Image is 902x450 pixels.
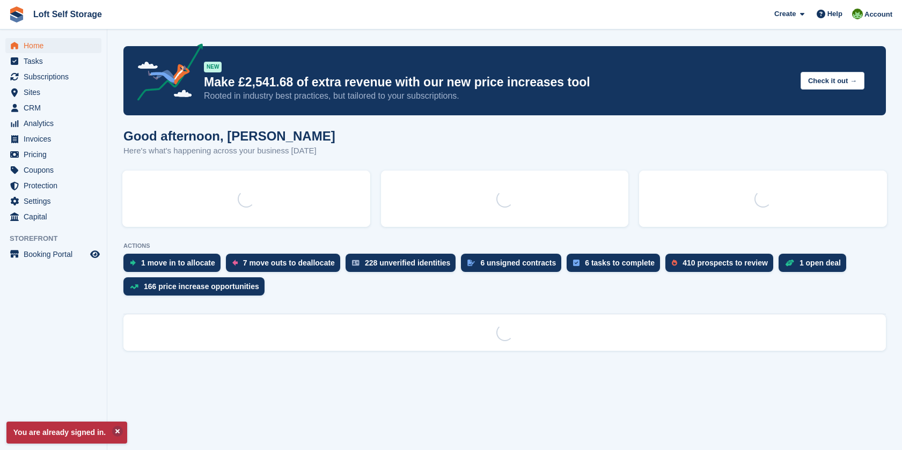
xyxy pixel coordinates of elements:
[89,248,101,261] a: Preview store
[567,254,665,277] a: 6 tasks to complete
[204,90,792,102] p: Rooted in industry best practices, but tailored to your subscriptions.
[243,259,335,267] div: 7 move outs to deallocate
[5,163,101,178] a: menu
[128,43,203,105] img: price-adjustments-announcement-icon-8257ccfd72463d97f412b2fc003d46551f7dbcb40ab6d574587a9cd5c0d94...
[226,254,346,277] a: 7 move outs to deallocate
[5,209,101,224] a: menu
[800,259,841,267] div: 1 open deal
[480,259,556,267] div: 6 unsigned contracts
[5,178,101,193] a: menu
[10,233,107,244] span: Storefront
[24,147,88,162] span: Pricing
[123,242,886,249] p: ACTIONS
[852,9,863,19] img: James Johnson
[864,9,892,20] span: Account
[5,131,101,146] a: menu
[24,163,88,178] span: Coupons
[672,260,677,266] img: prospect-51fa495bee0391a8d652442698ab0144808aea92771e9ea1ae160a38d050c398.svg
[29,5,106,23] a: Loft Self Storage
[467,260,475,266] img: contract_signature_icon-13c848040528278c33f63329250d36e43548de30e8caae1d1a13099fd9432cc5.svg
[123,145,335,157] p: Here's what's happening across your business [DATE]
[130,284,138,289] img: price_increase_opportunities-93ffe204e8149a01c8c9dc8f82e8f89637d9d84a8eef4429ea346261dce0b2c0.svg
[5,100,101,115] a: menu
[346,254,461,277] a: 228 unverified identities
[5,54,101,69] a: menu
[141,259,215,267] div: 1 move in to allocate
[683,259,768,267] div: 410 prospects to review
[5,194,101,209] a: menu
[24,38,88,53] span: Home
[774,9,796,19] span: Create
[123,129,335,143] h1: Good afternoon, [PERSON_NAME]
[144,282,259,291] div: 166 price increase opportunities
[573,260,580,266] img: task-75834270c22a3079a89374b754ae025e5fb1db73e45f91037f5363f120a921f8.svg
[5,69,101,84] a: menu
[9,6,25,23] img: stora-icon-8386f47178a22dfd0bd8f6a31ec36ba5ce8667c1dd55bd0f319d3a0aa187defe.svg
[24,85,88,100] span: Sites
[123,254,226,277] a: 1 move in to allocate
[801,72,864,90] button: Check it out →
[6,422,127,444] p: You are already signed in.
[827,9,842,19] span: Help
[352,260,360,266] img: verify_identity-adf6edd0f0f0b5bbfe63781bf79b02c33cf7c696d77639b501bdc392416b5a36.svg
[130,260,136,266] img: move_ins_to_allocate_icon-fdf77a2bb77ea45bf5b3d319d69a93e2d87916cf1d5bf7949dd705db3b84f3ca.svg
[461,254,567,277] a: 6 unsigned contracts
[5,147,101,162] a: menu
[24,100,88,115] span: CRM
[665,254,779,277] a: 410 prospects to review
[585,259,655,267] div: 6 tasks to complete
[779,254,852,277] a: 1 open deal
[24,178,88,193] span: Protection
[5,38,101,53] a: menu
[5,85,101,100] a: menu
[123,277,270,301] a: 166 price increase opportunities
[5,116,101,131] a: menu
[365,259,451,267] div: 228 unverified identities
[24,194,88,209] span: Settings
[24,247,88,262] span: Booking Portal
[5,247,101,262] a: menu
[24,116,88,131] span: Analytics
[24,131,88,146] span: Invoices
[204,62,222,72] div: NEW
[24,54,88,69] span: Tasks
[232,260,238,266] img: move_outs_to_deallocate_icon-f764333ba52eb49d3ac5e1228854f67142a1ed5810a6f6cc68b1a99e826820c5.svg
[24,209,88,224] span: Capital
[785,259,794,267] img: deal-1b604bf984904fb50ccaf53a9ad4b4a5d6e5aea283cecdc64d6e3604feb123c2.svg
[204,75,792,90] p: Make £2,541.68 of extra revenue with our new price increases tool
[24,69,88,84] span: Subscriptions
